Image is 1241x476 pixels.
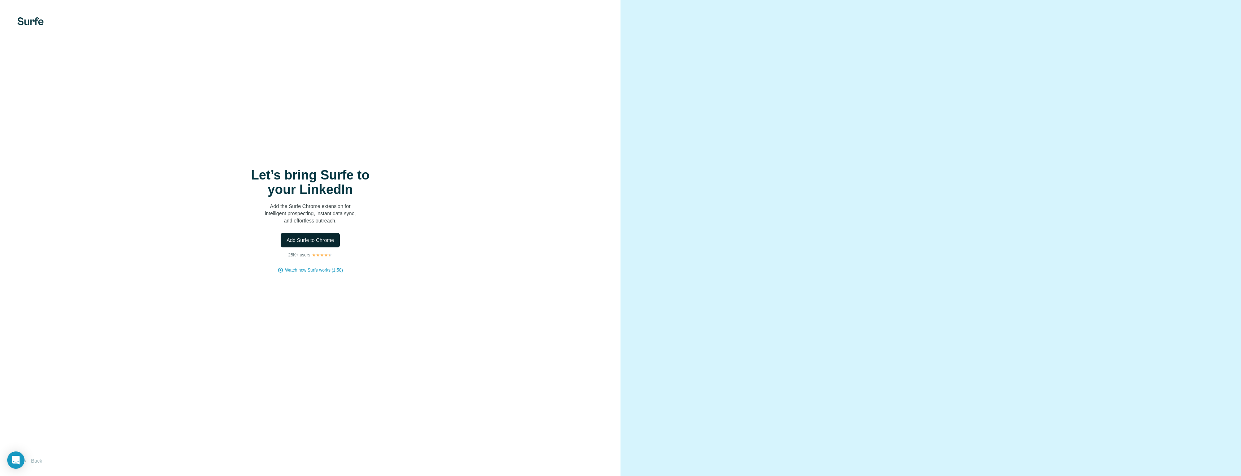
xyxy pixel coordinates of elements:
[285,267,343,273] button: Watch how Surfe works (1:58)
[17,17,44,25] img: Surfe's logo
[238,203,382,224] p: Add the Surfe Chrome extension for intelligent prospecting, instant data sync, and effortless out...
[312,253,332,257] img: Rating Stars
[286,237,334,244] span: Add Surfe to Chrome
[281,233,340,247] button: Add Surfe to Chrome
[17,454,47,467] button: Back
[238,168,382,197] h1: Let’s bring Surfe to your LinkedIn
[288,252,310,258] p: 25K+ users
[7,451,25,469] div: Open Intercom Messenger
